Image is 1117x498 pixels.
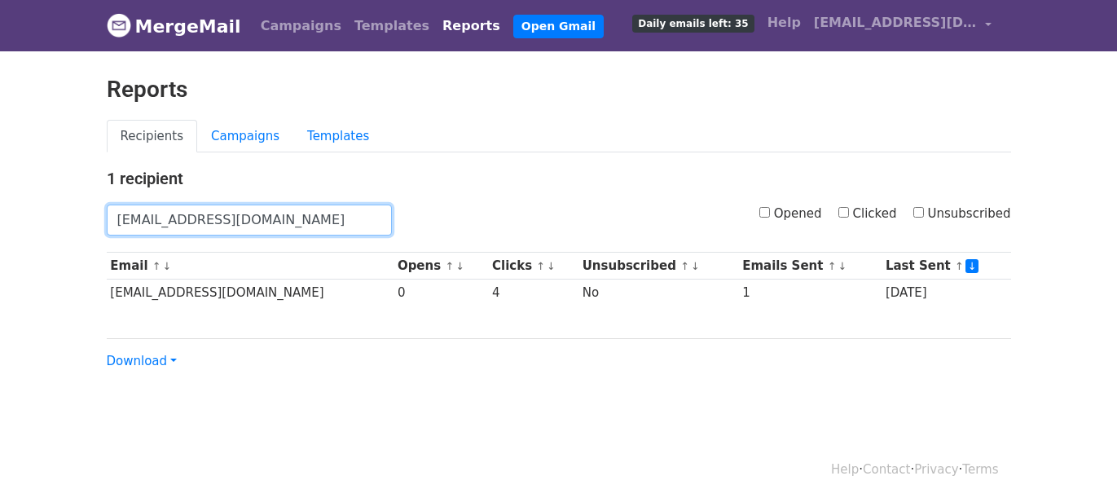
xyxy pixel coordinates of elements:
[152,260,161,272] a: ↑
[882,253,1010,280] th: Last Sent
[107,205,392,236] input: Search by email...
[107,76,1011,104] h2: Reports
[863,462,910,477] a: Contact
[838,260,847,272] a: ↓
[761,7,807,39] a: Help
[163,260,172,272] a: ↓
[680,260,689,272] a: ↑
[759,207,770,218] input: Opened
[107,169,1011,188] h4: 1 recipient
[814,13,977,33] span: [EMAIL_ADDRESS][DOMAIN_NAME]
[107,253,394,280] th: Email
[882,280,1010,306] td: [DATE]
[962,462,998,477] a: Terms
[632,15,754,33] span: Daily emails left: 35
[436,10,507,42] a: Reports
[536,260,545,272] a: ↑
[738,280,882,306] td: 1
[293,120,383,153] a: Templates
[828,260,837,272] a: ↑
[955,260,964,272] a: ↑
[394,280,488,306] td: 0
[738,253,882,280] th: Emails Sent
[348,10,436,42] a: Templates
[513,15,604,38] a: Open Gmail
[547,260,556,272] a: ↓
[838,205,897,223] label: Clicked
[626,7,760,39] a: Daily emails left: 35
[107,354,177,368] a: Download
[965,259,979,273] a: ↓
[913,207,924,218] input: Unsubscribed
[254,10,348,42] a: Campaigns
[807,7,998,45] a: [EMAIL_ADDRESS][DOMAIN_NAME]
[107,280,394,306] td: [EMAIL_ADDRESS][DOMAIN_NAME]
[197,120,293,153] a: Campaigns
[578,280,738,306] td: No
[455,260,464,272] a: ↓
[838,207,849,218] input: Clicked
[831,462,859,477] a: Help
[107,120,198,153] a: Recipients
[107,13,131,37] img: MergeMail logo
[394,253,488,280] th: Opens
[759,205,822,223] label: Opened
[107,9,241,43] a: MergeMail
[578,253,738,280] th: Unsubscribed
[913,205,1011,223] label: Unsubscribed
[488,280,578,306] td: 4
[691,260,700,272] a: ↓
[914,462,958,477] a: Privacy
[445,260,454,272] a: ↑
[488,253,578,280] th: Clicks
